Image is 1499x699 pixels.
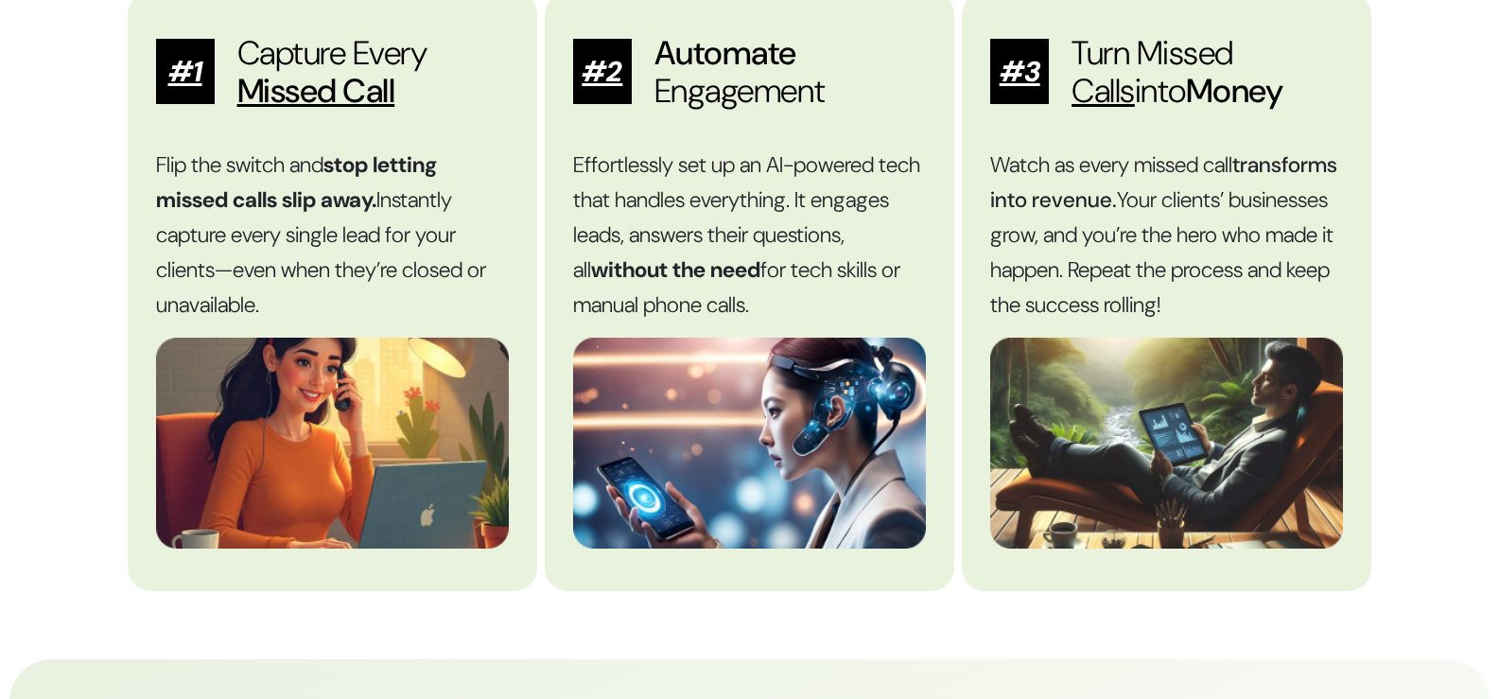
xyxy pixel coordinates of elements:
h3: Turn Missed into [1049,34,1282,110]
span: #2 [573,39,632,104]
span: Calls [1072,69,1135,113]
img: img [156,338,509,549]
span: without the need [591,255,760,284]
span: #1 [156,39,215,104]
img: img [573,338,926,549]
h3: Engagement [632,34,825,110]
img: img [990,338,1343,549]
span: #3 [990,39,1049,104]
span: Money [1186,69,1283,113]
div: Flip the switch and Instantly capture every single lead for your clients—even when they’re closed... [156,132,509,338]
span: Automate [654,31,796,75]
div: Watch as every missed call Your clients’ businesses grow, and you’re the hero who made it happen.... [990,132,1343,338]
span: Missed Call [237,69,395,113]
div: Effortlessly set up an AI-powered tech that handles everything. It engages leads, answers their q... [573,132,926,338]
h3: Capture Every [215,34,427,110]
span: stop letting missed calls slip away. [156,150,437,214]
span: transforms into revenue. [990,150,1337,214]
